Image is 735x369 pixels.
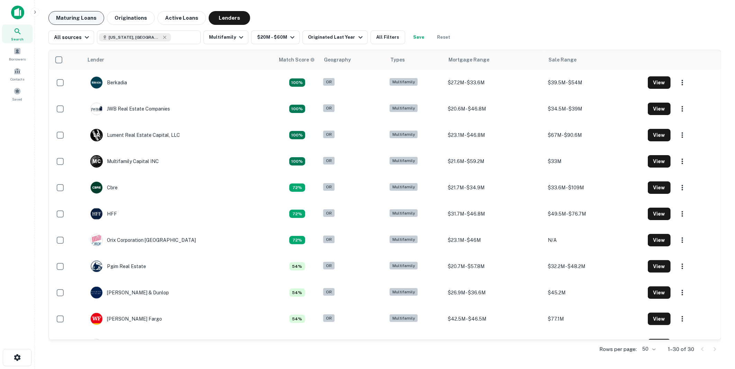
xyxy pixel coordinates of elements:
div: Multifamily [390,314,418,322]
button: Reset [433,30,455,44]
img: picture [91,103,102,115]
span: Borrowers [9,56,26,62]
div: Capitalize uses an advanced AI algorithm to match your search with the best lender. The match sco... [289,131,305,139]
img: picture [91,339,102,351]
button: Multifamily [203,30,248,44]
div: OR [323,262,335,270]
div: Pgim Real Estate [90,260,146,273]
div: [PERSON_NAME] & Dunlop [90,286,169,299]
div: OR [323,209,335,217]
p: L R [93,132,100,139]
td: $39.5M - $54M [544,69,644,96]
button: Lenders [209,11,250,25]
div: Sale Range [548,56,577,64]
td: $32.2M - $48.2M [544,253,644,280]
td: N/A [544,227,644,253]
button: Maturing Loans [48,11,104,25]
button: View [648,286,671,299]
img: picture [91,208,102,220]
button: Save your search to get updates of matches that match your search criteria. [408,30,430,44]
p: M C [93,158,101,165]
div: Originated Last Year [308,33,364,41]
div: Multifamily [390,78,418,86]
td: $20.7M - $57.8M [445,253,545,280]
td: $33.6M - $109M [544,174,644,201]
button: View [648,155,671,168]
div: Capitalize uses an advanced AI algorithm to match your search with the best lender. The match sco... [289,236,305,244]
td: $45.2M [544,280,644,306]
h6: Match Score [279,56,314,64]
div: Capitalize uses an advanced AI algorithm to match your search with the best lender. The match sco... [289,105,305,113]
td: $26.9M - $36.6M [445,280,545,306]
div: Search [2,25,33,43]
th: Capitalize uses an advanced AI algorithm to match your search with the best lender. The match sco... [275,50,320,69]
td: $31.7M - $46.8M [445,201,545,227]
div: Mortgage Range [449,56,490,64]
div: OR [323,183,335,191]
button: View [648,208,671,220]
td: $21.6M - $59.2M [445,148,545,174]
button: View [648,313,671,325]
td: $27.2M - $33.6M [445,69,545,96]
iframe: Chat Widget [700,314,735,347]
div: Multifamily [390,104,418,112]
img: picture [91,261,102,272]
button: All sources [48,30,94,44]
span: Contacts [10,76,24,82]
th: Lender [83,50,275,69]
div: Multifamily [390,209,418,217]
a: Borrowers [2,45,33,63]
td: $34.5M - $39M [544,96,644,122]
div: Contacts [2,65,33,83]
div: Capitalize uses an advanced AI algorithm to match your search with the best lender. The match sco... [289,157,305,165]
td: $77.1M [544,306,644,332]
div: Multifamily [390,288,418,296]
th: Types [386,50,444,69]
div: OR [323,314,335,322]
img: capitalize-icon.png [11,6,24,19]
button: View [648,234,671,246]
td: $88M [544,332,644,358]
div: All sources [54,33,91,41]
button: Originated Last Year [302,30,367,44]
span: Saved [12,96,22,102]
div: JWB Real Estate Companies [90,103,170,115]
div: Types [390,56,405,64]
p: Rows per page: [599,345,637,353]
div: Cbre Capital Advisors, INC [90,339,166,351]
div: Capitalize uses an advanced AI algorithm to match your search with the best lender. The match sco... [289,183,305,192]
button: Active Loans [157,11,206,25]
div: Multifamily [390,183,418,191]
div: Capitalize uses an advanced AI algorithm to match your search with the best lender. The match sco... [289,315,305,323]
button: All Filters [371,30,405,44]
img: picture [91,77,102,88]
td: $20.6M - $46.8M [445,96,545,122]
th: Mortgage Range [445,50,545,69]
div: OR [323,236,335,244]
button: View [648,181,671,194]
div: 50 [639,344,657,354]
div: OR [323,288,335,296]
th: Geography [320,50,386,69]
img: picture [91,234,102,246]
td: $23.1M - $46M [445,227,545,253]
div: Multifamily [390,131,418,139]
button: View [648,129,671,141]
div: Lender [88,56,104,64]
div: Multifamily Capital INC [90,155,159,168]
div: OR [323,78,335,86]
td: $33M [544,148,644,174]
div: OR [323,104,335,112]
button: View [648,260,671,273]
div: [PERSON_NAME] Fargo [90,313,162,325]
div: Capitalize uses an advanced AI algorithm to match your search with the best lender. The match sco... [279,56,315,64]
div: Capitalize uses an advanced AI algorithm to match your search with the best lender. The match sco... [289,210,305,218]
button: View [648,339,671,351]
td: $49.5M - $76.7M [544,201,644,227]
div: Cbre [90,181,118,194]
div: OR [323,131,335,139]
button: View [648,103,671,115]
a: Saved [2,85,33,103]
